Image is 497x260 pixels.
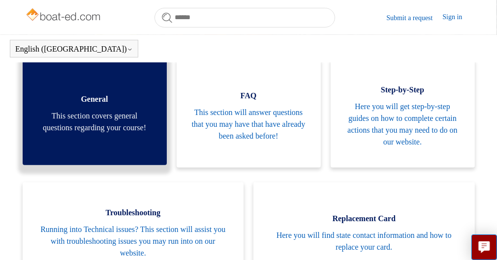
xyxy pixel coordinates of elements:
span: Here you will get step-by-step guides on how to complete certain actions that you may need to do ... [345,101,460,148]
span: FAQ [191,90,306,102]
span: Step-by-Step [345,84,460,96]
img: Boat-Ed Help Center home page [25,6,103,26]
span: General [37,93,152,105]
span: Replacement Card [268,213,460,225]
button: Live chat [471,234,497,260]
a: Sign in [442,12,472,24]
span: Troubleshooting [37,207,229,219]
span: Here you will find state contact information and how to replace your card. [268,230,460,253]
a: General This section covers general questions regarding your course! [23,57,167,165]
input: Search [155,8,335,28]
span: This section covers general questions regarding your course! [37,110,152,134]
a: Submit a request [386,13,442,23]
span: This section will answer questions that you may have that have already been asked before! [191,107,306,142]
span: Running into Technical issues? This section will assist you with troubleshooting issues you may r... [37,224,229,259]
a: Step-by-Step Here you will get step-by-step guides on how to complete certain actions that you ma... [331,59,475,168]
a: FAQ This section will answer questions that you may have that have already been asked before! [177,59,321,168]
button: English ([GEOGRAPHIC_DATA]) [15,45,133,54]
